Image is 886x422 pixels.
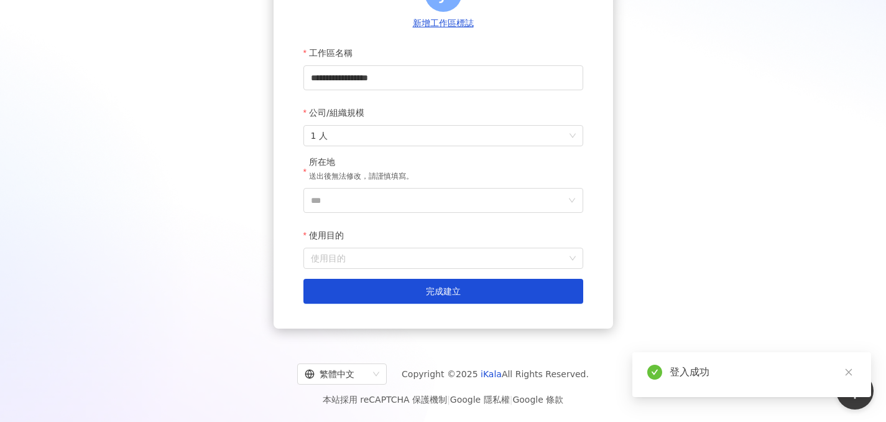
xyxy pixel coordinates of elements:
[409,17,478,30] button: 新增工作區標誌
[303,40,362,65] label: 工作區名稱
[670,365,856,380] div: 登入成功
[844,368,853,377] span: close
[309,156,413,169] div: 所在地
[303,223,353,248] label: 使用目的
[303,279,583,304] button: 完成建立
[303,65,583,90] input: 工作區名稱
[305,364,368,384] div: 繁體中文
[512,395,563,405] a: Google 條款
[309,171,413,183] p: 送出後無法修改，請謹慎填寫。
[303,100,374,125] label: 公司/組織規模
[323,392,563,407] span: 本站採用 reCAPTCHA 保護機制
[426,286,461,296] span: 完成建立
[402,367,589,382] span: Copyright © 2025 All Rights Reserved.
[450,395,510,405] a: Google 隱私權
[447,395,450,405] span: |
[510,395,513,405] span: |
[647,365,662,380] span: check-circle
[481,369,502,379] a: iKala
[311,126,576,146] span: 1 人
[568,197,576,204] span: down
